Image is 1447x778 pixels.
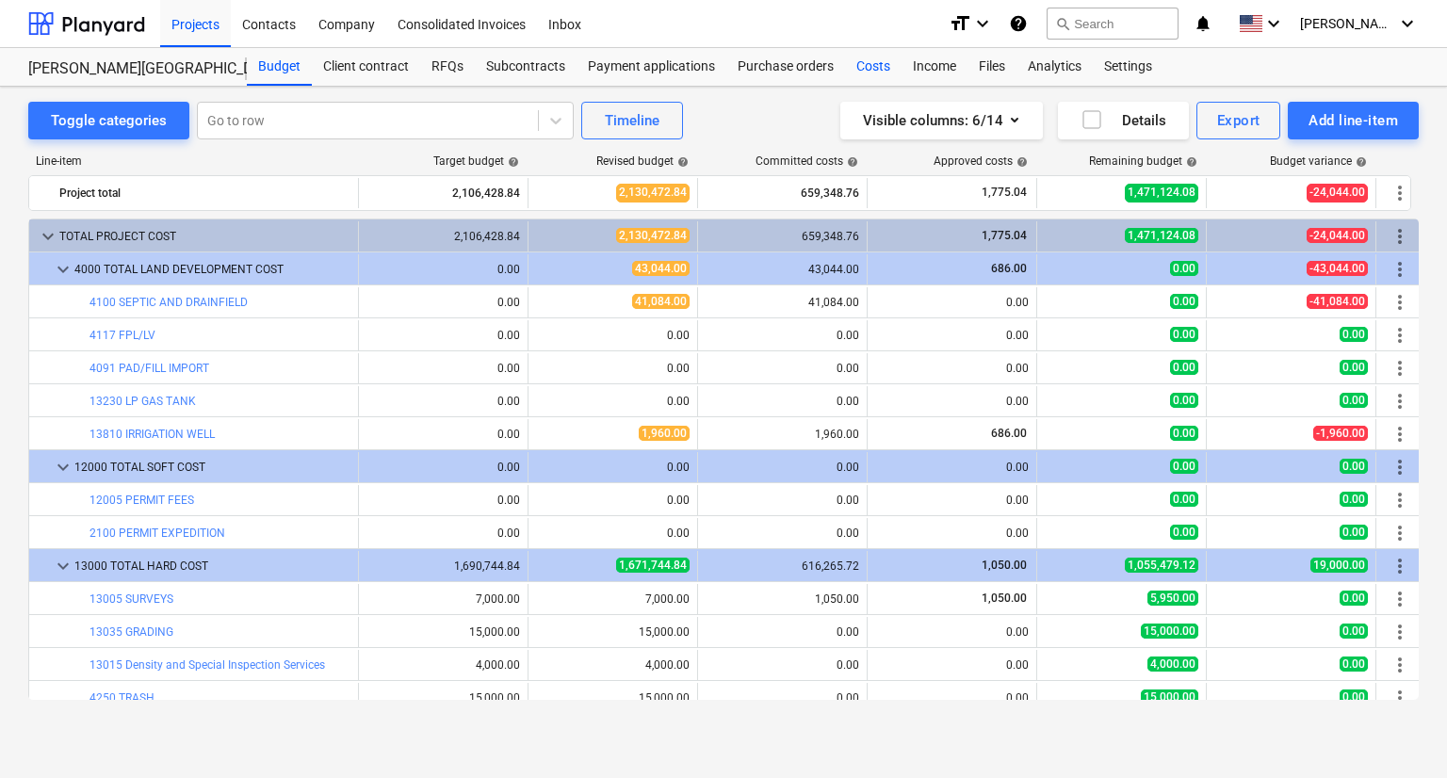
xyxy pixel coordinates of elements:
a: 4117 FPL/LV [89,329,155,342]
span: help [504,156,519,168]
div: 15,000.00 [366,625,520,639]
div: TOTAL PROJECT COST [59,221,350,251]
span: More actions [1389,489,1411,511]
div: 41,084.00 [706,296,859,309]
div: 0.00 [366,296,520,309]
div: 0.00 [366,395,520,408]
div: 4000 TOTAL LAND DEVELOPMENT COST [74,254,350,284]
div: 2,106,428.84 [366,178,520,208]
div: RFQs [420,48,475,86]
span: -24,044.00 [1307,184,1368,202]
span: More actions [1389,588,1411,610]
span: keyboard_arrow_down [52,555,74,577]
a: 2100 PERMIT EXPEDITION [89,527,225,540]
i: keyboard_arrow_down [1396,12,1419,35]
span: More actions [1389,687,1411,709]
div: 0.00 [706,362,859,375]
a: Costs [845,48,902,86]
button: Export [1196,102,1281,139]
span: 1,960.00 [639,426,690,441]
span: 2,130,472.84 [616,184,690,202]
a: 13810 IRRIGATION WELL [89,428,215,441]
span: -43,044.00 [1307,261,1368,276]
div: 0.00 [536,362,690,375]
div: Project total [59,178,350,208]
span: 0.00 [1340,492,1368,507]
div: Committed costs [756,154,858,168]
a: Client contract [312,48,420,86]
div: 0.00 [536,329,690,342]
button: Details [1058,102,1189,139]
span: 0.00 [1340,327,1368,342]
span: 0.00 [1170,525,1198,540]
div: 1,960.00 [706,428,859,441]
span: -1,960.00 [1313,426,1368,441]
div: 0.00 [706,691,859,705]
div: 0.00 [875,395,1029,408]
span: 1,050.00 [980,559,1029,572]
div: Details [1081,108,1166,133]
span: 0.00 [1340,689,1368,705]
div: 4,000.00 [366,658,520,672]
span: -24,044.00 [1307,228,1368,243]
span: 1,775.04 [980,185,1029,201]
span: 1,671,744.84 [616,558,690,573]
div: 659,348.76 [706,178,859,208]
span: 1,471,124.08 [1125,228,1198,243]
span: More actions [1389,390,1411,413]
span: 0.00 [1170,261,1198,276]
div: 0.00 [875,658,1029,672]
div: 0.00 [875,625,1029,639]
span: 0.00 [1170,360,1198,375]
span: More actions [1389,522,1411,544]
i: keyboard_arrow_down [1262,12,1285,35]
div: 0.00 [875,329,1029,342]
span: 0.00 [1170,327,1198,342]
span: More actions [1389,555,1411,577]
span: 0.00 [1170,426,1198,441]
a: Files [967,48,1016,86]
div: 0.00 [875,494,1029,507]
span: 15,000.00 [1141,689,1198,705]
span: 0.00 [1340,459,1368,474]
iframe: Chat Widget [1353,688,1447,778]
span: 1,471,124.08 [1125,184,1198,202]
div: Toggle categories [51,108,167,133]
i: Knowledge base [1009,12,1028,35]
div: 0.00 [706,494,859,507]
div: 7,000.00 [366,592,520,606]
span: -41,084.00 [1307,294,1368,309]
div: 4,000.00 [536,658,690,672]
span: 0.00 [1170,294,1198,309]
span: help [674,156,689,168]
button: Timeline [581,102,683,139]
span: 686.00 [989,262,1029,275]
div: 0.00 [366,527,520,540]
span: help [1182,156,1197,168]
div: 7,000.00 [536,592,690,606]
div: Remaining budget [1089,154,1197,168]
span: 0.00 [1170,459,1198,474]
span: help [1352,156,1367,168]
div: 12000 TOTAL SOFT COST [74,452,350,482]
div: Revised budget [596,154,689,168]
div: Budget variance [1270,154,1367,168]
a: Purchase orders [726,48,845,86]
a: Settings [1093,48,1163,86]
a: 12005 PERMIT FEES [89,494,194,507]
span: 0.00 [1170,393,1198,408]
div: 1,050.00 [706,592,859,606]
span: More actions [1389,324,1411,347]
div: 0.00 [706,461,859,474]
div: 0.00 [536,527,690,540]
div: 0.00 [875,527,1029,540]
span: 4,000.00 [1147,656,1198,672]
a: Budget [247,48,312,86]
a: 4100 SEPTIC AND DRAINFIELD [89,296,248,309]
a: Analytics [1016,48,1093,86]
